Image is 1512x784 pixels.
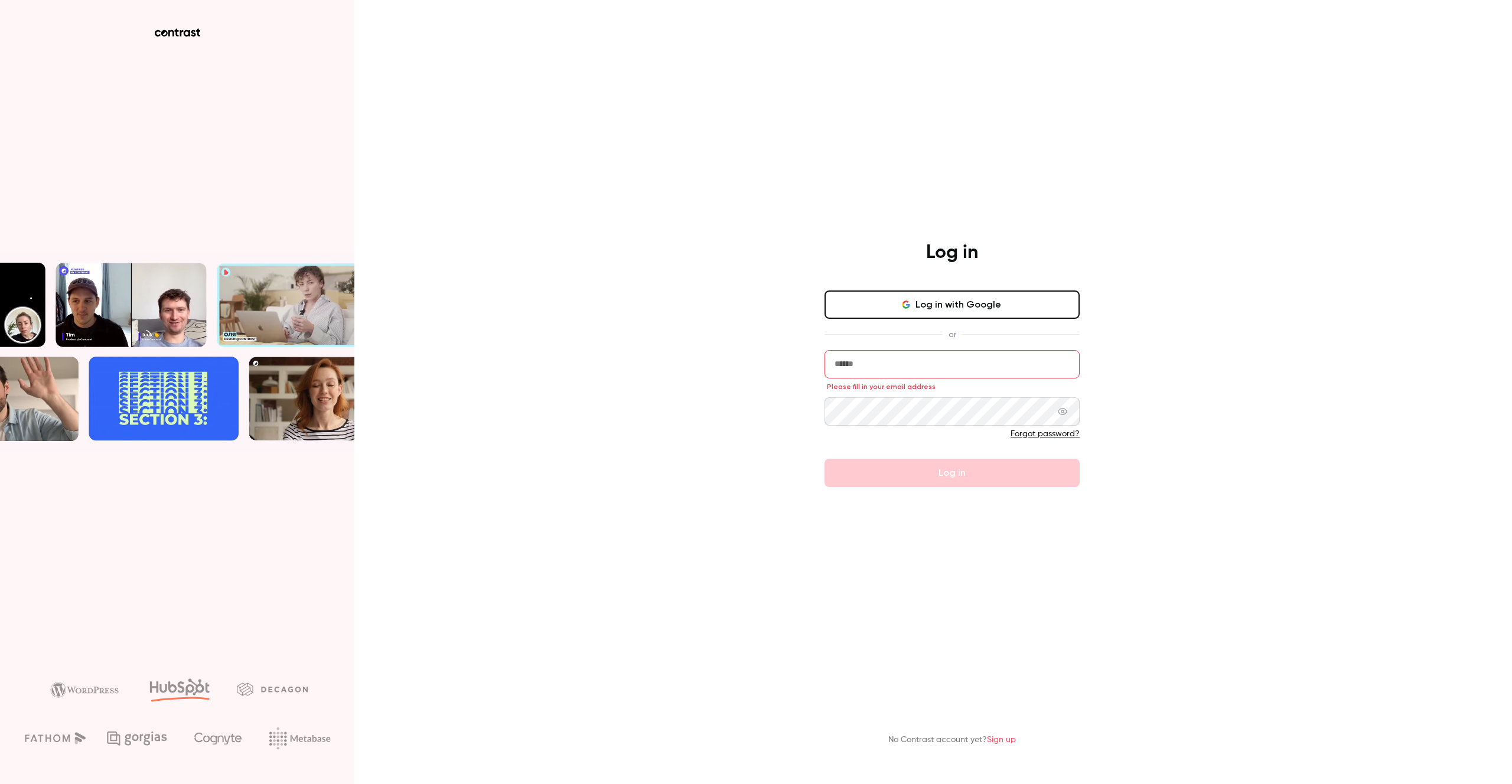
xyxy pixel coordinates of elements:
h4: Log in [926,241,978,264]
button: Log in with Google [825,290,1080,319]
a: Forgot password? [1011,430,1080,438]
img: decagon [237,682,308,695]
span: or [943,328,962,341]
a: Sign up [987,736,1016,744]
span: Please fill in your email address [827,382,936,391]
p: No Contrast account yet? [888,734,1016,746]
